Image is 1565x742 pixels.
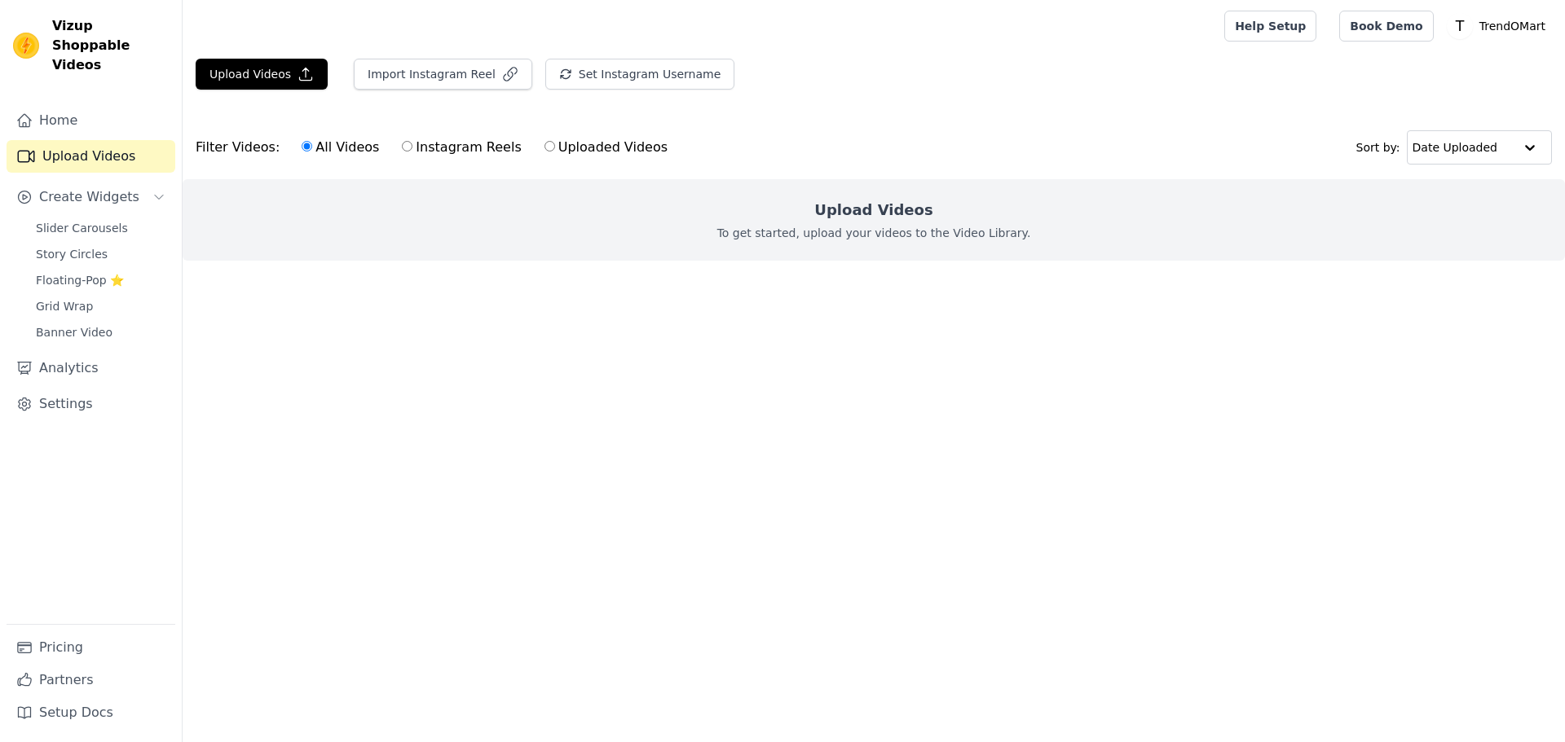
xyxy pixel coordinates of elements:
a: Pricing [7,631,175,664]
button: T TrendOMart [1447,11,1552,41]
label: Uploaded Videos [544,137,668,158]
label: Instagram Reels [401,137,522,158]
h2: Upload Videos [814,199,932,222]
a: Banner Video [26,321,175,344]
button: Create Widgets [7,181,175,213]
p: To get started, upload your videos to the Video Library. [717,225,1031,241]
span: Story Circles [36,246,108,262]
span: Grid Wrap [36,298,93,314]
a: Floating-Pop ⭐ [26,269,175,292]
a: Analytics [7,352,175,384]
img: Vizup [13,33,39,59]
span: Banner Video [36,324,112,340]
input: Instagram Reels [402,141,412,151]
button: Upload Videos [196,59,328,90]
input: Uploaded Videos [544,141,555,151]
a: Upload Videos [7,140,175,173]
label: All Videos [301,137,380,158]
button: Import Instagram Reel [354,59,532,90]
span: Floating-Pop ⭐ [36,272,124,288]
span: Create Widgets [39,187,139,207]
a: Book Demo [1339,11,1433,42]
span: Vizup Shoppable Videos [52,16,169,75]
div: Sort by: [1356,130,1553,165]
span: Slider Carousels [36,220,128,236]
button: Set Instagram Username [545,59,734,90]
a: Home [7,104,175,137]
div: Filter Videos: [196,129,677,166]
a: Settings [7,388,175,420]
a: Help Setup [1224,11,1316,42]
a: Grid Wrap [26,295,175,318]
a: Partners [7,664,175,696]
a: Setup Docs [7,696,175,729]
a: Slider Carousels [26,217,175,239]
p: TrendOMart [1473,11,1552,41]
a: Story Circles [26,243,175,266]
input: All Videos [302,141,312,151]
text: T [1454,18,1464,34]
